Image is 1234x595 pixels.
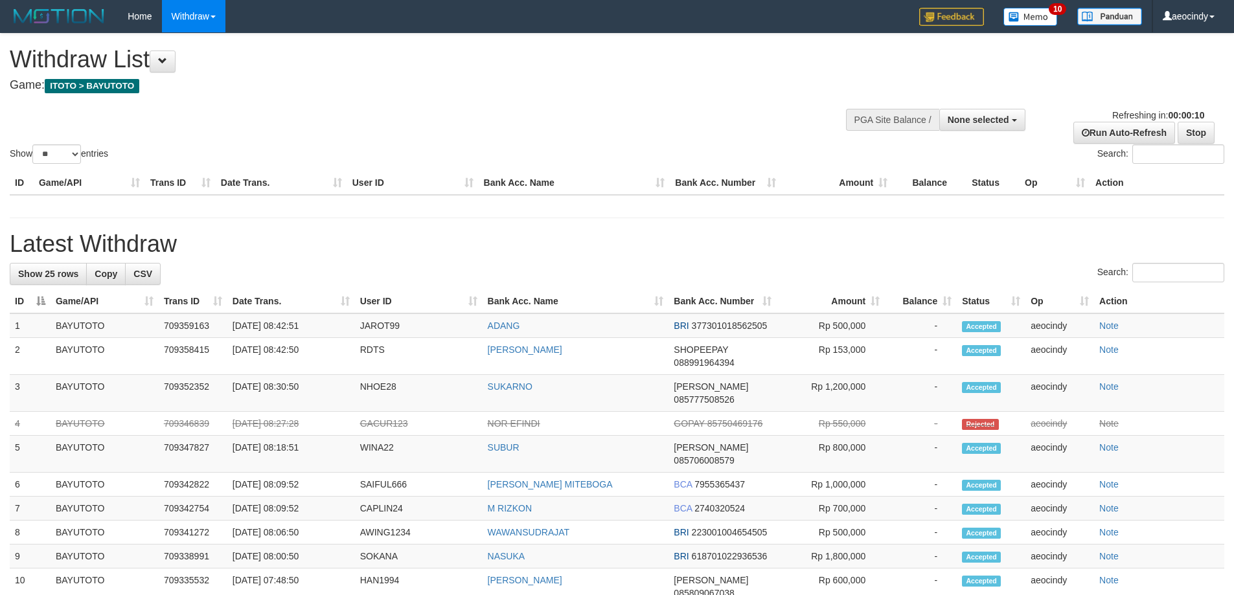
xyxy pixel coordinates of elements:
td: 3 [10,375,51,412]
strong: 00:00:10 [1168,110,1204,120]
td: 709338991 [159,544,227,568]
label: Show entries [10,144,108,164]
span: Copy 377301018562505 to clipboard [692,320,768,331]
td: WINA22 [355,436,483,473]
span: CSV [133,269,152,279]
span: BCA [674,479,692,489]
a: Note [1099,503,1119,513]
span: Accepted [962,480,1001,491]
th: Action [1090,171,1224,195]
td: [DATE] 08:27:28 [227,412,355,436]
span: Refreshing in: [1112,110,1204,120]
td: Rp 1,200,000 [777,375,885,412]
td: Rp 500,000 [777,313,885,338]
th: User ID [347,171,479,195]
td: RDTS [355,338,483,375]
td: [DATE] 08:00:50 [227,544,355,568]
a: Note [1099,418,1119,429]
td: JAROT99 [355,313,483,338]
a: SUKARNO [488,381,532,392]
a: SUBUR [488,442,520,453]
a: Note [1099,320,1119,331]
th: Bank Acc. Name: activate to sort column ascending [483,289,669,313]
td: aeocindy [1025,473,1094,497]
span: Copy 085706008579 to clipboard [674,455,734,466]
select: Showentries [32,144,81,164]
span: Accepted [962,552,1001,563]
span: SHOPEEPAY [674,344,728,355]
label: Search: [1097,263,1224,282]
td: CAPLIN24 [355,497,483,521]
td: [DATE] 08:42:50 [227,338,355,375]
span: Show 25 rows [18,269,78,279]
td: - [885,375,957,412]
th: ID: activate to sort column descending [10,289,51,313]
th: Game/API [34,171,145,195]
td: 9 [10,544,51,568]
span: BRI [674,551,689,561]
th: Op: activate to sort column ascending [1025,289,1094,313]
input: Search: [1132,263,1224,282]
th: Date Trans.: activate to sort column ascending [227,289,355,313]
span: Accepted [962,382,1001,393]
a: Run Auto-Refresh [1073,122,1175,144]
a: WAWANSUDRAJAT [488,527,570,537]
span: BRI [674,320,689,331]
img: panduan.png [1077,8,1142,25]
img: Feedback.jpg [919,8,984,26]
span: Accepted [962,443,1001,454]
td: BAYUTOTO [51,338,159,375]
td: Rp 700,000 [777,497,885,521]
a: ADANG [488,320,520,331]
td: 1 [10,313,51,338]
a: Copy [86,263,126,285]
td: BAYUTOTO [51,436,159,473]
td: aeocindy [1025,313,1094,338]
td: aeocindy [1025,497,1094,521]
th: Balance: activate to sort column ascending [885,289,957,313]
td: aeocindy [1025,375,1094,412]
a: NOR EFINDI [488,418,540,429]
span: Copy 618701022936536 to clipboard [692,551,768,561]
th: Amount: activate to sort column ascending [777,289,885,313]
span: Accepted [962,345,1001,356]
span: Copy 223001004654505 to clipboard [692,527,768,537]
td: Rp 153,000 [777,338,885,375]
th: Status [966,171,1020,195]
td: BAYUTOTO [51,473,159,497]
th: Amount [781,171,893,195]
span: Copy 2740320524 to clipboard [694,503,745,513]
a: Note [1099,575,1119,585]
td: Rp 800,000 [777,436,885,473]
th: Bank Acc. Number: activate to sort column ascending [668,289,777,313]
td: 6 [10,473,51,497]
a: Note [1099,344,1119,355]
td: BAYUTOTO [51,544,159,568]
td: - [885,338,957,375]
td: Rp 1,800,000 [777,544,885,568]
img: Button%20Memo.svg [1003,8,1058,26]
span: Accepted [962,576,1001,587]
td: [DATE] 08:30:50 [227,375,355,412]
td: 709341272 [159,521,227,544]
th: Trans ID: activate to sort column ascending [159,289,227,313]
span: Copy 7955365437 to clipboard [694,479,745,489]
td: SOKANA [355,544,483,568]
td: 709352352 [159,375,227,412]
input: Search: [1132,144,1224,164]
span: ITOTO > BAYUTOTO [45,79,139,93]
a: Note [1099,479,1119,489]
span: BRI [674,527,689,537]
span: GOPAY [674,418,704,429]
td: [DATE] 08:42:51 [227,313,355,338]
th: Balance [893,171,966,195]
td: aeocindy [1025,338,1094,375]
th: Trans ID [145,171,216,195]
button: None selected [939,109,1025,131]
td: aeocindy [1025,412,1094,436]
td: [DATE] 08:09:52 [227,473,355,497]
div: PGA Site Balance / [846,109,939,131]
a: Note [1099,551,1119,561]
td: aeocindy [1025,436,1094,473]
span: 10 [1049,3,1066,15]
